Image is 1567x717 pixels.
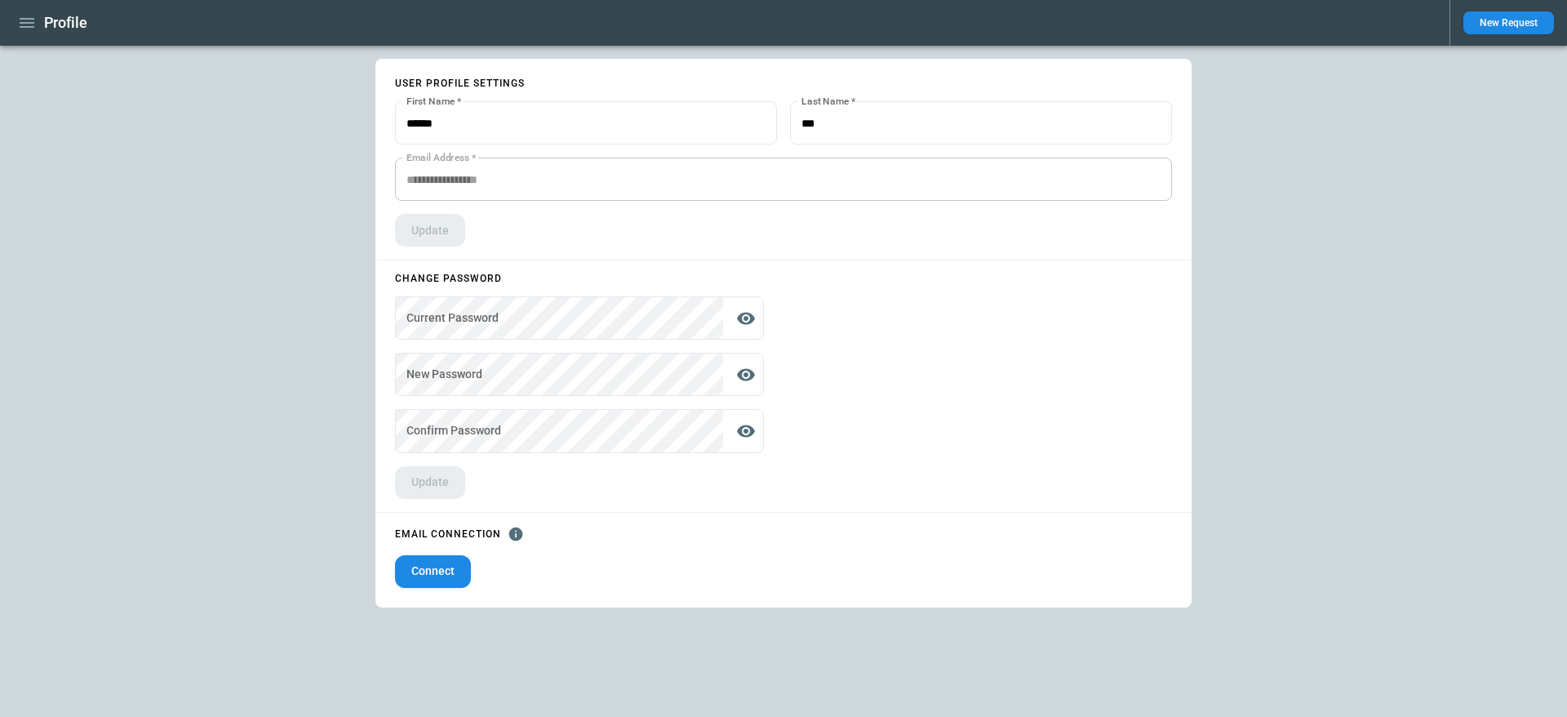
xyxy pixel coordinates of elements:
button: New Request [1463,11,1554,34]
h1: Profile [44,13,87,33]
button: display the password [730,302,762,335]
label: Last Name [801,94,855,108]
p: User profile settings [395,78,1172,88]
button: display the password [730,415,762,448]
button: Connect [395,555,471,588]
label: Email Address [406,150,476,164]
label: First Name [406,94,461,108]
button: display the password [730,358,762,391]
div: This is the email address linked to your Aerios account. It's used for signing in and cannot be e... [395,158,1172,201]
p: Change password [395,274,764,283]
p: EMAIL CONNECTION [395,529,501,539]
svg: Used to send and track outbound communications from shared quotes. You may occasionally need to r... [508,526,524,542]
